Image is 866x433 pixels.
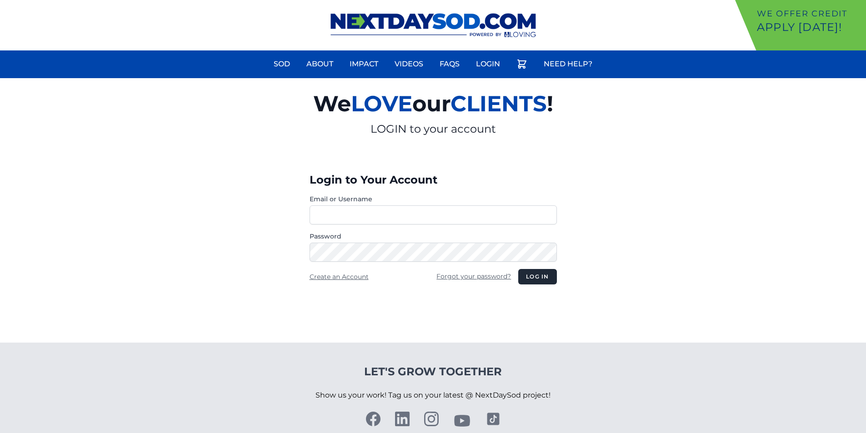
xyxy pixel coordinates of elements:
a: Login [471,53,506,75]
a: Create an Account [310,273,369,281]
label: Email or Username [310,194,557,204]
button: Log in [518,269,556,284]
a: Forgot your password? [436,272,511,280]
h2: We our ! [208,85,659,122]
p: We offer Credit [757,7,862,20]
p: Show us your work! Tag us on your latest @ NextDaySod project! [315,379,551,412]
a: Need Help? [538,53,598,75]
h3: Login to Your Account [310,173,557,187]
a: Sod [268,53,295,75]
a: About [301,53,339,75]
h4: Let's Grow Together [315,364,551,379]
p: Apply [DATE]! [757,20,862,35]
span: LOVE [351,90,412,117]
a: FAQs [434,53,465,75]
span: CLIENTS [451,90,547,117]
a: Impact [344,53,384,75]
a: Videos [389,53,429,75]
label: Password [310,232,557,241]
p: LOGIN to your account [208,122,659,136]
